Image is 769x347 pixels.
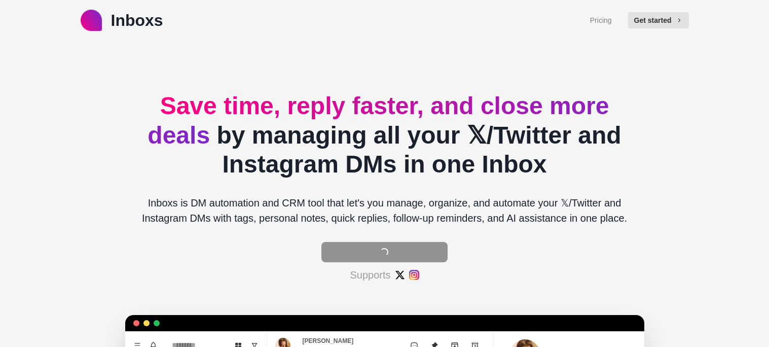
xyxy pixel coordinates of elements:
[81,10,102,31] img: logo
[133,195,636,226] p: Inboxs is DM automation and CRM tool that let's you manage, organize, and automate your 𝕏/Twitter...
[148,92,609,149] span: Save time, reply faster, and close more deals
[111,8,163,32] p: Inboxs
[133,91,636,179] h2: by managing all your 𝕏/Twitter and Instagram DMs in one Inbox
[590,15,612,26] a: Pricing
[628,12,689,28] button: Get started
[409,270,419,280] img: #
[350,267,390,283] p: Supports
[303,336,354,345] p: [PERSON_NAME]
[81,8,163,32] a: logoInboxs
[395,270,405,280] img: #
